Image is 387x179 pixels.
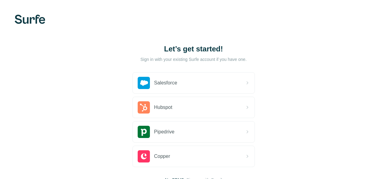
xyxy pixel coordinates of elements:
[15,15,45,24] img: Surfe's logo
[140,56,247,62] p: Sign in with your existing Surfe account if you have one.
[154,153,170,160] span: Copper
[138,126,150,138] img: pipedrive's logo
[138,77,150,89] img: salesforce's logo
[154,79,177,87] span: Salesforce
[154,104,173,111] span: Hubspot
[132,44,255,54] h1: Let’s get started!
[138,101,150,114] img: hubspot's logo
[138,150,150,162] img: copper's logo
[154,128,175,136] span: Pipedrive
